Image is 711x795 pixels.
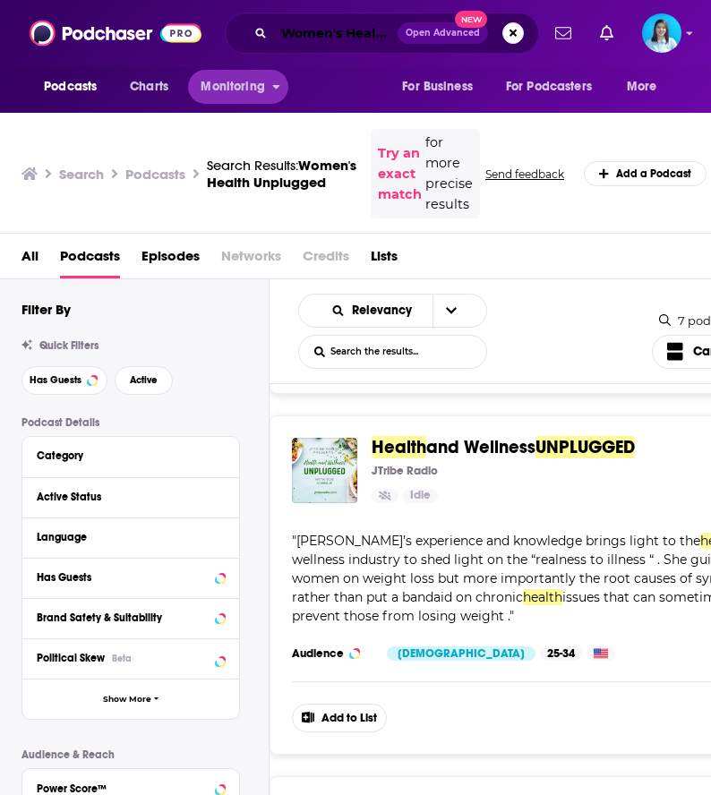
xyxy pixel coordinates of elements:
[130,375,158,385] span: Active
[37,606,225,628] button: Brand Safety & Suitability
[115,366,173,395] button: Active
[303,241,349,278] span: Credits
[352,304,418,317] span: Relevancy
[372,438,635,457] a: Healthand WellnessUNPLUGGED
[37,444,225,466] button: Category
[112,653,132,664] div: Beta
[390,70,495,104] button: open menu
[372,464,438,478] p: JTribe Radio
[292,646,373,661] h3: Audience
[221,241,281,278] span: Networks
[37,571,210,584] div: Has Guests
[614,70,680,104] button: open menu
[31,70,120,104] button: open menu
[21,416,240,429] p: Podcast Details
[59,166,104,183] h3: Search
[21,366,107,395] button: Has Guests
[30,375,81,385] span: Has Guests
[292,438,357,503] img: Health and Wellness UNPLUGGED
[225,13,539,54] div: Search podcasts, credits, & more...
[387,646,535,661] div: [DEMOGRAPHIC_DATA]
[540,646,582,661] div: 25-34
[548,18,578,48] a: Show notifications dropdown
[118,70,179,104] a: Charts
[37,491,213,503] div: Active Status
[30,16,201,50] img: Podchaser - Follow, Share and Rate Podcasts
[37,485,225,508] button: Active Status
[296,533,700,549] span: [PERSON_NAME]’s experience and knowledge brings light to the
[402,74,473,99] span: For Business
[207,157,356,191] a: Search Results:Women's Health Unplugged
[480,167,570,182] button: Send feedback
[37,646,225,669] button: Political SkewBeta
[433,295,470,327] button: open menu
[44,74,97,99] span: Podcasts
[523,589,562,605] span: health
[494,70,618,104] button: open menu
[398,22,488,44] button: Open AdvancedNew
[506,74,592,99] span: For Podcasters
[37,526,225,548] button: Language
[455,11,487,28] span: New
[39,339,99,352] span: Quick Filters
[37,531,213,543] div: Language
[593,18,621,48] a: Show notifications dropdown
[103,695,151,705] span: Show More
[410,487,431,505] span: Idle
[274,19,398,47] input: Search podcasts, credits, & more...
[37,449,213,462] div: Category
[21,301,71,318] h2: Filter By
[207,157,356,191] span: Women's Health Unplugged
[371,241,398,278] a: Lists
[298,294,487,328] h2: Choose List sort
[188,70,287,104] button: open menu
[535,436,635,458] span: UNPLUGGED
[201,74,264,99] span: Monitoring
[141,241,200,278] a: Episodes
[37,611,210,624] div: Brand Safety & Suitability
[292,704,387,732] button: Add to List
[372,436,426,458] span: Health
[426,436,535,458] span: and Wellness
[425,132,473,215] span: for more precise results
[315,304,433,317] button: open menu
[642,13,681,53] img: User Profile
[403,489,438,503] a: Idle
[21,748,240,761] p: Audience & Reach
[60,241,120,278] a: Podcasts
[37,652,105,664] span: Political Skew
[406,29,480,38] span: Open Advanced
[642,13,681,53] span: Logged in as ClarisseG
[378,143,422,205] a: Try an exact match
[627,74,657,99] span: More
[125,166,185,183] h3: Podcasts
[37,782,210,795] div: Power Score™
[584,161,707,186] a: Add a Podcast
[130,74,168,99] span: Charts
[642,13,681,53] button: Show profile menu
[37,566,225,588] button: Has Guests
[21,241,39,278] a: All
[22,679,239,719] button: Show More
[207,157,356,191] div: Search Results:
